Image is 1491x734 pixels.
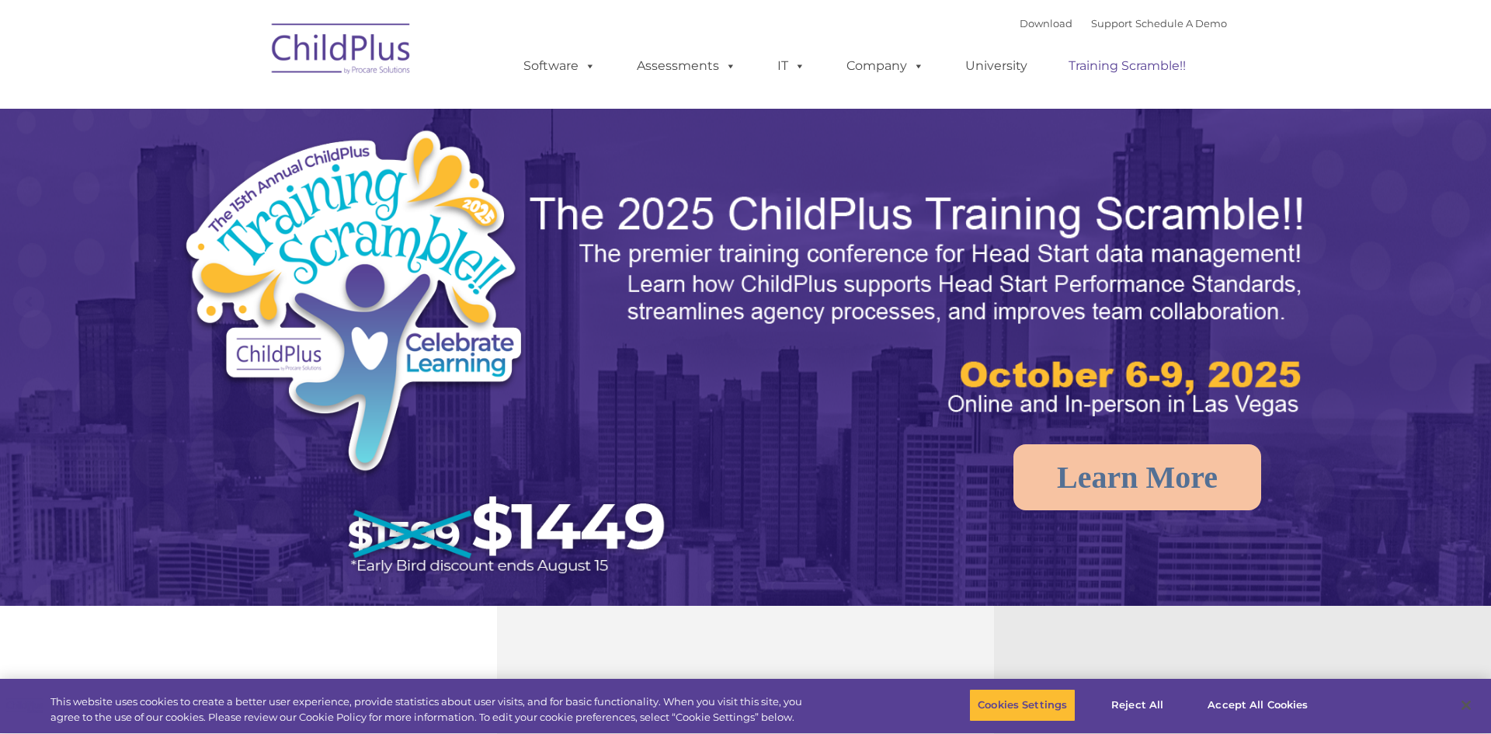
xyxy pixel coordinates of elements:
[508,50,611,82] a: Software
[1135,17,1227,30] a: Schedule A Demo
[50,694,820,725] div: This website uses cookies to create a better user experience, provide statistics about user visit...
[264,12,419,90] img: ChildPlus by Procare Solutions
[1020,17,1072,30] a: Download
[216,103,263,114] span: Last name
[1053,50,1201,82] a: Training Scramble!!
[1020,17,1227,30] font: |
[1199,689,1316,722] button: Accept All Cookies
[762,50,821,82] a: IT
[1091,17,1132,30] a: Support
[216,166,282,178] span: Phone number
[831,50,940,82] a: Company
[1013,444,1261,510] a: Learn More
[1089,689,1186,722] button: Reject All
[950,50,1043,82] a: University
[969,689,1076,722] button: Cookies Settings
[621,50,752,82] a: Assessments
[1449,688,1483,722] button: Close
